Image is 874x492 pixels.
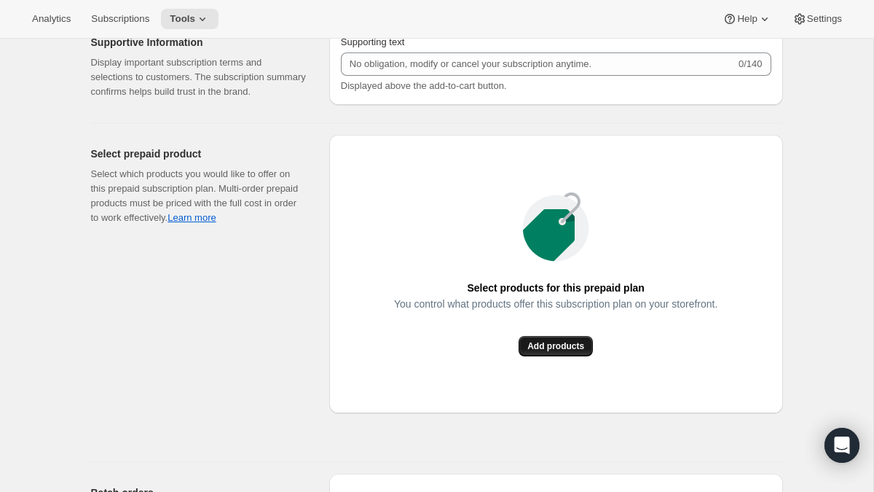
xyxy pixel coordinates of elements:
button: Settings [784,9,851,29]
button: Subscriptions [82,9,158,29]
span: Displayed above the add-to-cart button. [341,80,507,91]
span: Select products for this prepaid plan [467,278,644,298]
h2: Supportive Information [91,35,306,50]
span: Subscriptions [91,13,149,25]
button: Tools [161,9,219,29]
span: Settings [807,13,842,25]
a: Learn more [168,212,216,223]
h2: Select prepaid product [91,147,306,161]
span: You control what products offer this subscription plan on your storefront. [394,294,717,314]
span: Analytics [32,13,71,25]
div: Open Intercom Messenger [824,428,859,463]
span: Add products [527,340,584,352]
button: Analytics [23,9,79,29]
span: Help [737,13,757,25]
button: Help [714,9,780,29]
p: Display important subscription terms and selections to customers. The subscription summary confir... [91,55,306,99]
div: Select which products you would like to offer on this prepaid subscription plan. Multi-order prep... [91,167,306,225]
span: Supporting text [341,36,404,47]
span: Tools [170,13,195,25]
button: Add products [519,336,593,356]
input: No obligation, modify or cancel your subscription anytime. [341,52,736,76]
